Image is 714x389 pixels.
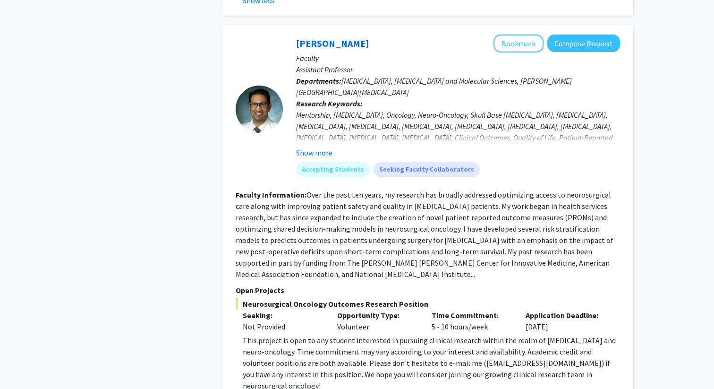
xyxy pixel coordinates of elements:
[374,162,480,177] mat-chip: Seeking Faculty Collaborators
[236,190,306,199] b: Faculty Information:
[493,35,544,52] button: Add Raj Mukherjee to Bookmarks
[296,52,620,64] p: Faculty
[432,310,512,321] p: Time Commitment:
[296,99,363,108] b: Research Keywords:
[518,310,613,332] div: [DATE]
[547,35,620,52] button: Compose Request to Raj Mukherjee
[236,190,613,279] fg-read-more: Over the past ten years, my research has broadly addressed optimizing access to neurosurgical car...
[296,76,572,97] span: [MEDICAL_DATA], [MEDICAL_DATA] and Molecular Sciences, [PERSON_NAME][GEOGRAPHIC_DATA][MEDICAL_DATA]
[330,310,425,332] div: Volunteer
[296,76,341,86] b: Departments:
[425,310,519,332] div: 5 - 10 hours/week
[296,64,620,75] p: Assistant Professor
[243,310,323,321] p: Seeking:
[7,346,40,382] iframe: Chat
[296,109,620,177] div: Mentorship, [MEDICAL_DATA], Oncology, Neuro-Oncology, Skull Base [MEDICAL_DATA], [MEDICAL_DATA], ...
[243,321,323,332] div: Not Provided
[526,310,606,321] p: Application Deadline:
[337,310,417,321] p: Opportunity Type:
[296,162,370,177] mat-chip: Accepting Students
[236,298,620,310] span: Neurosurgical Oncology Outcomes Research Position
[236,285,620,296] p: Open Projects
[296,37,369,49] a: [PERSON_NAME]
[296,147,332,158] button: Show more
